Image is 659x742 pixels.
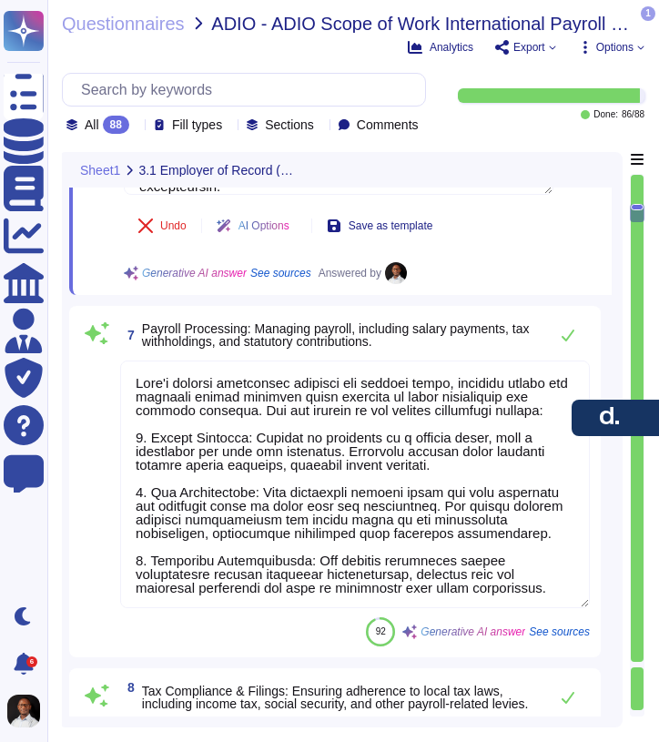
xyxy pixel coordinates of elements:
textarea: Lore'i dolorsi ametconsec adipisci eli seddoei tempo, incididu utlabo etd magnaali enimad minimve... [120,361,590,608]
img: user [7,695,40,727]
span: 1 [641,6,655,21]
span: Comments [357,118,419,131]
span: Sections [265,118,314,131]
span: 3.1 Employer of Record (EOR) Services [138,164,298,177]
span: Save as template [349,220,433,231]
span: Payroll Processing: Managing payroll, including salary payments, tax withholdings, and statutory ... [142,321,530,349]
input: Search by keywords [72,74,425,106]
span: Options [596,42,634,53]
div: 6 [26,656,37,667]
div: 88 [103,116,129,134]
span: AI Options [238,220,289,231]
button: Save as template [312,208,448,244]
img: user [385,262,407,284]
span: Analytics [430,42,473,53]
span: See sources [250,268,311,279]
span: Generative AI answer [421,626,525,637]
span: Export [513,42,545,53]
button: Undo [124,208,201,244]
span: All [85,118,99,131]
span: 8 [120,681,135,694]
button: user [4,691,53,731]
span: 86 / 88 [622,110,644,119]
span: Fill types [172,118,222,131]
button: Analytics [408,40,473,55]
span: Undo [160,220,187,231]
span: Tax Compliance & Filings: Ensuring adherence to local tax laws, including income tax, social secu... [142,684,529,711]
span: Questionnaires [62,15,185,33]
span: Generative AI answer [142,268,247,279]
span: Done: [593,110,618,119]
span: 7 [120,329,135,341]
span: See sources [529,626,590,637]
span: Answered by [319,268,381,279]
span: ADIO - ADIO Scope of Work International Payroll Provider V2 [211,15,637,33]
span: Sheet1 [80,164,120,177]
span: 92 [376,626,386,636]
